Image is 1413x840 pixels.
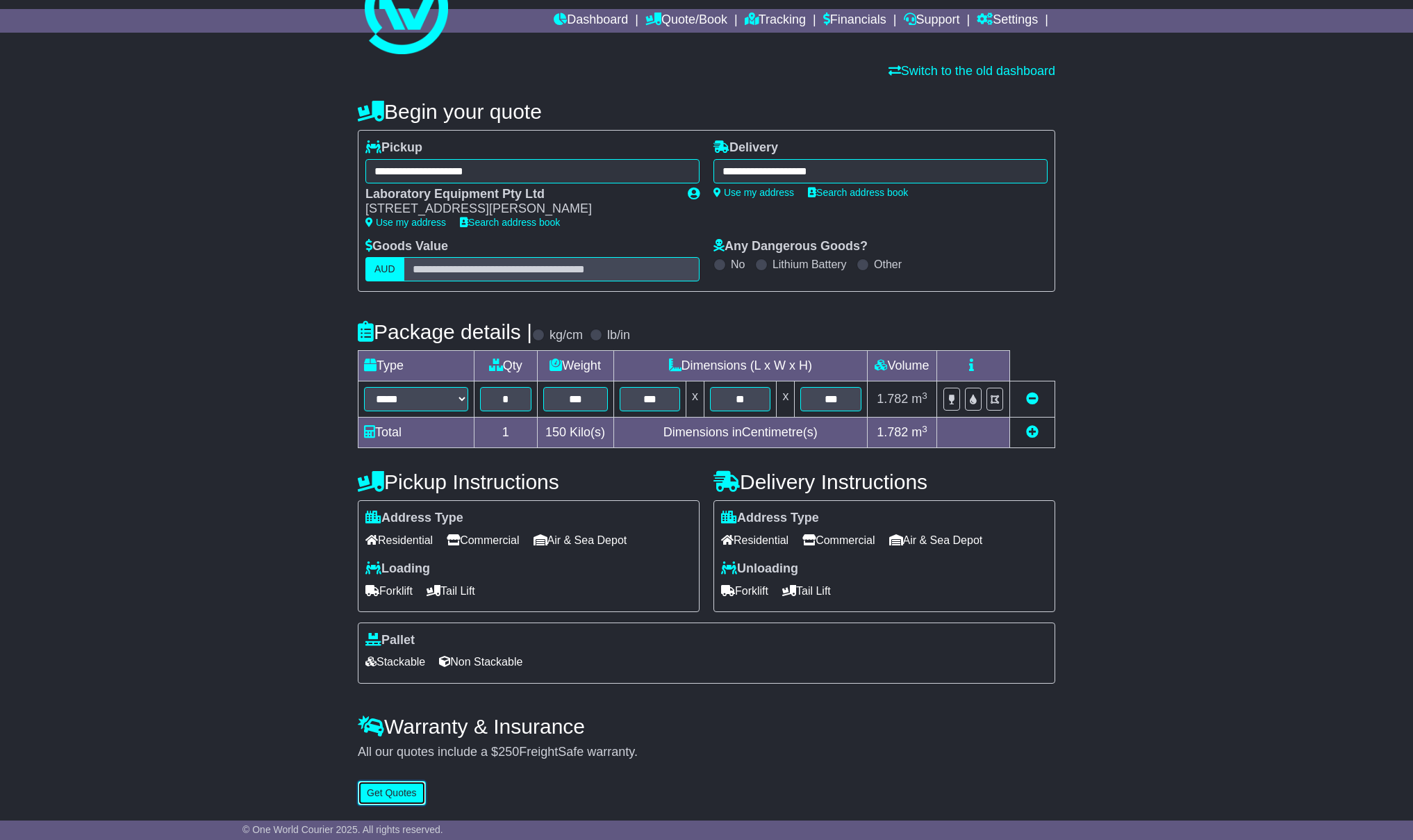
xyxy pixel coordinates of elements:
span: Air & Sea Depot [534,529,627,551]
label: Unloading [721,561,798,577]
td: Weight [537,351,613,381]
td: x [686,381,704,418]
span: Forklift [365,580,413,602]
label: No [731,258,745,271]
span: Residential [721,529,788,551]
label: lb/in [607,328,630,343]
span: 1.782 [877,425,908,439]
span: Tail Lift [782,580,831,602]
a: Settings [977,9,1038,33]
button: Get Quotes [358,781,426,805]
span: Commercial [802,529,875,551]
h4: Warranty & Insurance [358,715,1055,738]
td: Type [358,351,474,381]
label: Loading [365,561,430,577]
label: kg/cm [549,328,583,343]
a: Use my address [365,217,446,228]
a: Support [904,9,960,33]
td: Volume [867,351,936,381]
sup: 3 [922,390,927,401]
span: Stackable [365,651,425,673]
span: m [911,392,927,406]
span: Air & Sea Depot [889,529,983,551]
td: Dimensions (L x W x H) [613,351,867,381]
label: Lithium Battery [772,258,847,271]
td: x [777,381,795,418]
sup: 3 [922,424,927,434]
span: © One World Courier 2025. All rights reserved. [242,824,443,835]
span: Residential [365,529,433,551]
label: Pallet [365,633,415,648]
a: Dashboard [554,9,628,33]
a: Remove this item [1026,392,1039,406]
label: Goods Value [365,239,448,254]
a: Add new item [1026,425,1039,439]
h4: Package details | [358,320,532,343]
span: m [911,425,927,439]
a: Quote/Book [645,9,727,33]
h4: Pickup Instructions [358,470,700,493]
label: Delivery [713,140,778,156]
td: Kilo(s) [537,418,613,448]
span: 1.782 [877,392,908,406]
td: Total [358,418,474,448]
div: Laboratory Equipment Pty Ltd [365,187,674,202]
a: Use my address [713,187,794,198]
span: 250 [498,745,519,759]
a: Search address book [808,187,908,198]
label: AUD [365,257,404,281]
label: Any Dangerous Goods? [713,239,868,254]
a: Switch to the old dashboard [889,64,1055,78]
span: Tail Lift [427,580,475,602]
h4: Begin your quote [358,100,1055,123]
label: Pickup [365,140,422,156]
span: Commercial [447,529,519,551]
div: [STREET_ADDRESS][PERSON_NAME] [365,201,674,217]
label: Address Type [365,511,463,526]
td: Qty [474,351,538,381]
a: Tracking [745,9,806,33]
h4: Delivery Instructions [713,470,1055,493]
label: Address Type [721,511,819,526]
a: Financials [823,9,886,33]
td: 1 [474,418,538,448]
td: Dimensions in Centimetre(s) [613,418,867,448]
a: Search address book [460,217,560,228]
div: All our quotes include a $ FreightSafe warranty. [358,745,1055,760]
span: Non Stackable [439,651,522,673]
span: Forklift [721,580,768,602]
span: 150 [545,425,566,439]
label: Other [874,258,902,271]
